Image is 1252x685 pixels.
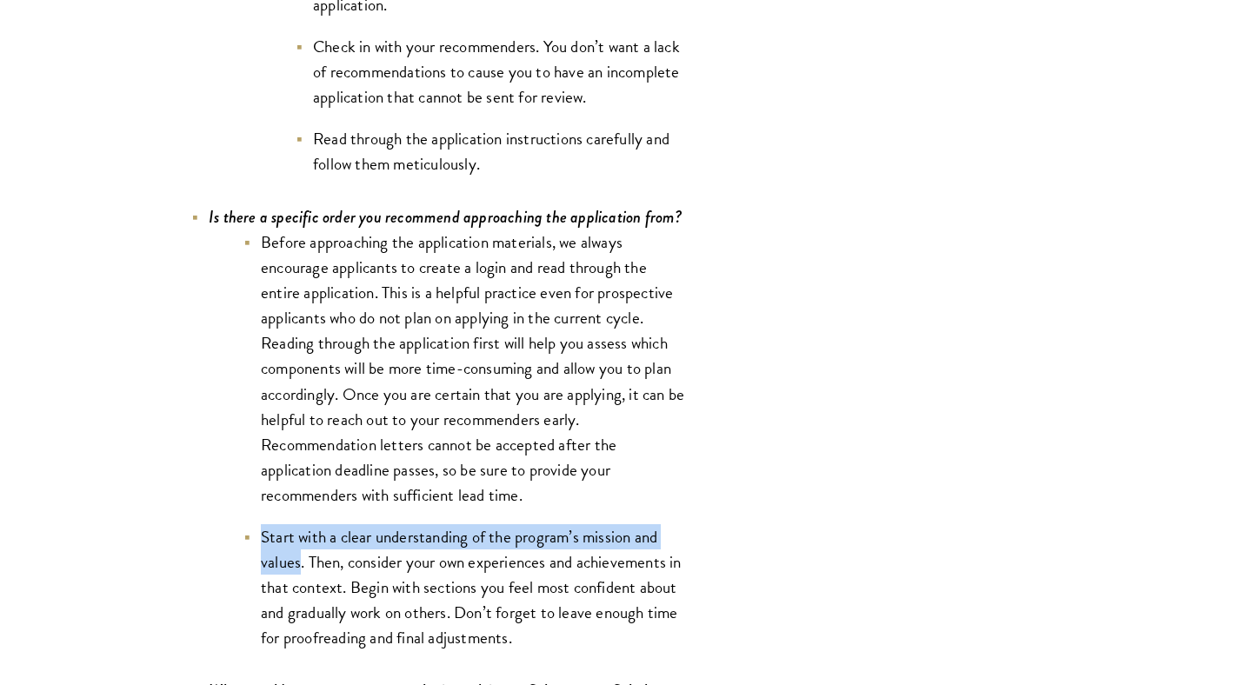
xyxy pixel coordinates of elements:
[296,34,687,110] li: Check in with your recommenders. You don’t want a lack of recommendations to cause you to have an...
[243,229,687,508] li: Before approaching the application materials, we always encourage applicants to create a login an...
[243,524,687,650] li: Start with a clear understanding of the program’s mission and values. Then, consider your own exp...
[296,126,687,176] li: Read through the application instructions carefully and follow them meticulously.
[209,205,683,229] i: Is there a specific order you recommend approaching the application from?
